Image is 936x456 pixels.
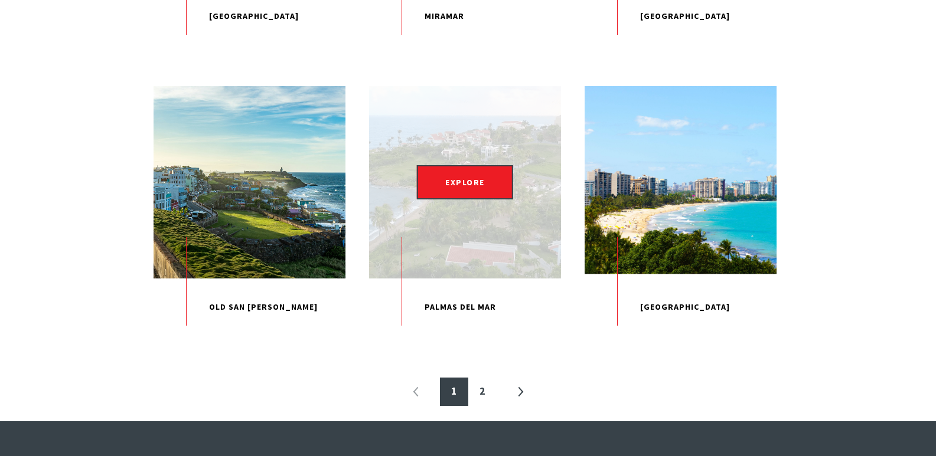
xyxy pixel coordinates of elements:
p: [GEOGRAPHIC_DATA] [585,278,777,336]
a: [GEOGRAPHIC_DATA] [585,86,777,336]
a: 2 [468,378,497,406]
a: EXPLORE Palmas Del Mar [369,86,561,336]
p: Old San [PERSON_NAME] [154,278,345,336]
a: 1 [440,378,468,406]
li: Next page [506,378,534,406]
span: EXPLORE [417,165,513,199]
p: Palmas Del Mar [369,278,561,336]
a: » [506,378,534,406]
a: Old San [PERSON_NAME] [154,86,345,336]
